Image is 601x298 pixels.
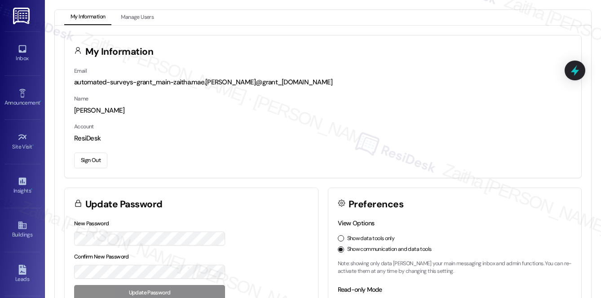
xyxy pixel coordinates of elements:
span: • [32,142,34,149]
label: View Options [338,219,375,227]
button: Manage Users [115,10,160,25]
h3: My Information [85,47,154,57]
a: Site Visit • [4,130,40,154]
span: • [40,98,41,105]
div: ResiDesk [74,134,572,143]
label: Show communication and data tools [347,245,432,254]
label: Email [74,67,87,74]
h3: Update Password [85,200,163,209]
div: automated-surveys-grant_main-zaitha.mae.[PERSON_NAME]@grant_[DOMAIN_NAME] [74,78,572,87]
a: Insights • [4,174,40,198]
label: Account [74,123,94,130]
a: Leads [4,262,40,286]
label: Name [74,95,88,102]
img: ResiDesk Logo [13,8,31,24]
div: [PERSON_NAME] [74,106,572,115]
p: Note: showing only data [PERSON_NAME] your main messaging inbox and admin functions. You can re-a... [338,260,572,276]
button: My Information [64,10,111,25]
a: Buildings [4,218,40,242]
h3: Preferences [349,200,403,209]
span: • [31,186,32,193]
label: Read-only Mode [338,285,382,294]
a: Inbox [4,41,40,66]
label: Confirm New Password [74,253,129,260]
label: Show data tools only [347,235,395,243]
label: New Password [74,220,109,227]
button: Sign Out [74,153,107,168]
